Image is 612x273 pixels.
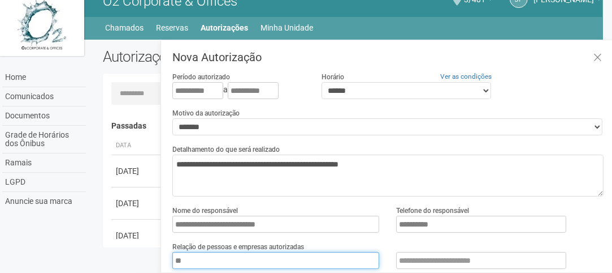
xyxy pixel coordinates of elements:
div: [DATE] [116,198,158,209]
label: Detalhamento do que será realizado [172,144,280,155]
label: Período autorizado [172,72,230,82]
h4: Passadas [111,122,596,130]
th: Data [111,136,162,155]
label: Motivo da autorização [172,108,240,118]
h2: Autorizações [103,48,345,65]
div: a [172,82,305,99]
h3: Nova Autorização [172,52,604,63]
label: Relação de pessoas e empresas autorizadas [172,242,304,252]
a: Home [2,68,86,87]
div: [DATE] [116,230,158,241]
div: [DATE] [116,165,158,177]
a: Reservas [156,20,188,36]
a: Minha Unidade [261,20,313,36]
a: LGPD [2,173,86,192]
a: Autorizações [201,20,248,36]
a: Comunicados [2,87,86,106]
a: Anuncie sua marca [2,192,86,211]
a: Documentos [2,106,86,126]
a: Ver as condições [440,72,492,80]
label: Horário [322,72,344,82]
a: Chamados [105,20,144,36]
a: Grade de Horários dos Ônibus [2,126,86,153]
label: Telefone do responsável [396,206,469,216]
label: Nome do responsável [172,206,238,216]
a: Ramais [2,153,86,173]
